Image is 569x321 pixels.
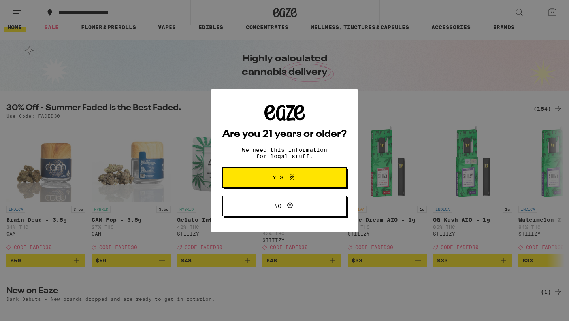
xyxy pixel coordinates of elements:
[222,196,347,216] button: No
[273,175,283,180] span: Yes
[274,203,281,209] span: No
[222,167,347,188] button: Yes
[235,147,334,159] p: We need this information for legal stuff.
[222,130,347,139] h2: Are you 21 years or older?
